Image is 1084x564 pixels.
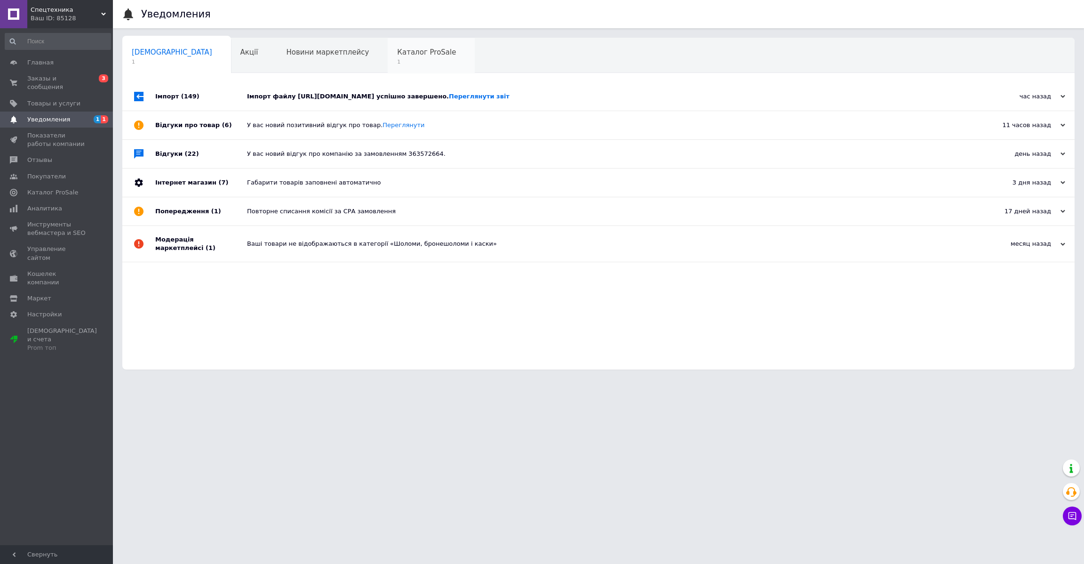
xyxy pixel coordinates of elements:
span: Товары и услуги [27,99,80,108]
span: Отзывы [27,156,52,164]
div: 11 часов назад [971,121,1065,129]
a: Переглянути [383,121,424,129]
div: Ваші товари не відображаються в категорії «Шоломи, бронешоломи і каски» [247,240,971,248]
div: день назад [971,150,1065,158]
div: месяц назад [971,240,1065,248]
div: Габарити товарів заповнені автоматично [247,178,971,187]
input: Поиск [5,33,111,50]
span: 3 [99,74,108,82]
div: Модерація маркетплейсі [155,226,247,262]
span: 1 [94,115,101,123]
span: 1 [101,115,108,123]
span: Управление сайтом [27,245,87,262]
span: Аналитика [27,204,62,213]
span: (1) [206,244,215,251]
span: Новини маркетплейсу [286,48,369,56]
div: Повторне списання комісії за СРА замовлення [247,207,971,216]
span: (149) [181,93,199,100]
h1: Уведомления [141,8,211,20]
span: Маркет [27,294,51,303]
span: [DEMOGRAPHIC_DATA] и счета [27,327,97,353]
span: Покупатели [27,172,66,181]
div: Відгуки [155,140,247,168]
div: 3 дня назад [971,178,1065,187]
div: У вас новий відгук про компанію за замовленням 363572664. [247,150,971,158]
div: Інтернет магазин [155,169,247,197]
span: (6) [222,121,232,129]
span: Каталог ProSale [27,188,78,197]
div: Prom топ [27,344,97,352]
div: Імпорт [155,82,247,111]
button: Чат с покупателем [1063,507,1082,525]
span: Главная [27,58,54,67]
div: Відгуки про товар [155,111,247,139]
span: Спецтехника [31,6,101,14]
span: Акції [240,48,258,56]
span: 1 [397,58,456,65]
span: Инструменты вебмастера и SEO [27,220,87,237]
a: Переглянути звіт [449,93,510,100]
span: (7) [218,179,228,186]
div: У вас новий позитивний відгук про товар. [247,121,971,129]
div: Ваш ID: 85128 [31,14,113,23]
div: час назад [971,92,1065,101]
span: Заказы и сообщения [27,74,87,91]
span: [DEMOGRAPHIC_DATA] [132,48,212,56]
span: Показатели работы компании [27,131,87,148]
div: Попередження [155,197,247,226]
span: (22) [185,150,199,157]
span: (1) [211,208,221,215]
span: Настройки [27,310,62,319]
span: Каталог ProSale [397,48,456,56]
div: Імпорт файлу [URL][DOMAIN_NAME] успішно завершено. [247,92,971,101]
span: 1 [132,58,212,65]
span: Уведомления [27,115,70,124]
span: Кошелек компании [27,270,87,287]
div: 17 дней назад [971,207,1065,216]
